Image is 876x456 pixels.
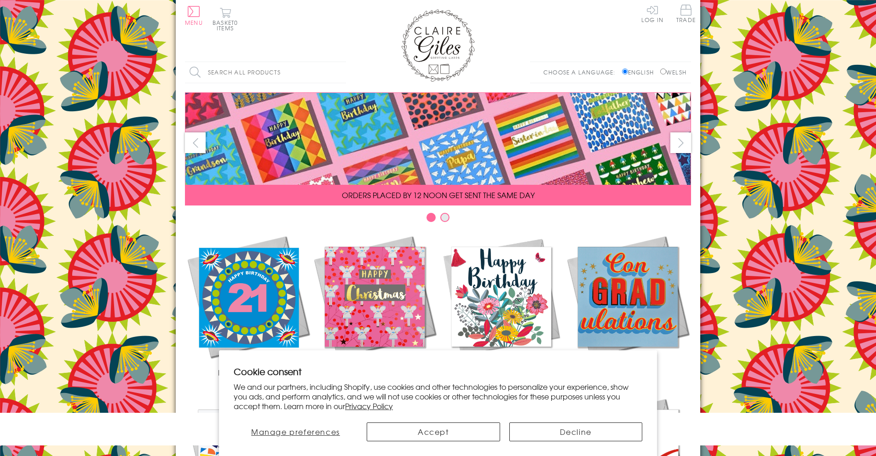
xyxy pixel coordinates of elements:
input: Search [337,62,346,83]
h2: Cookie consent [234,365,642,378]
span: New Releases [218,367,278,378]
button: Accept [367,422,500,441]
a: Trade [676,5,696,24]
label: Welsh [660,68,686,76]
p: We and our partners, including Shopify, use cookies and other technologies to personalize your ex... [234,382,642,410]
a: Christmas [311,234,438,378]
div: Carousel Pagination [185,212,691,227]
input: Welsh [660,68,666,74]
span: ORDERS PLACED BY 12 NOON GET SENT THE SAME DAY [342,189,535,200]
a: Birthdays [438,234,565,378]
img: Claire Giles Greetings Cards [401,9,475,82]
span: Trade [676,5,696,23]
a: Log In [641,5,663,23]
p: Choose a language: [543,68,620,76]
button: Carousel Page 2 [440,213,450,222]
input: English [622,68,628,74]
a: Privacy Policy [345,400,393,411]
button: Menu [185,6,203,25]
button: Basket0 items [213,7,238,31]
button: prev [185,132,206,153]
button: Manage preferences [234,422,357,441]
span: Manage preferences [251,426,340,437]
button: Carousel Page 1 (Current Slide) [426,213,436,222]
a: New Releases [185,234,311,378]
button: next [670,132,691,153]
input: Search all products [185,62,346,83]
button: Decline [509,422,643,441]
span: 0 items [217,18,238,32]
label: English [622,68,658,76]
span: Menu [185,18,203,27]
a: Academic [565,234,691,378]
